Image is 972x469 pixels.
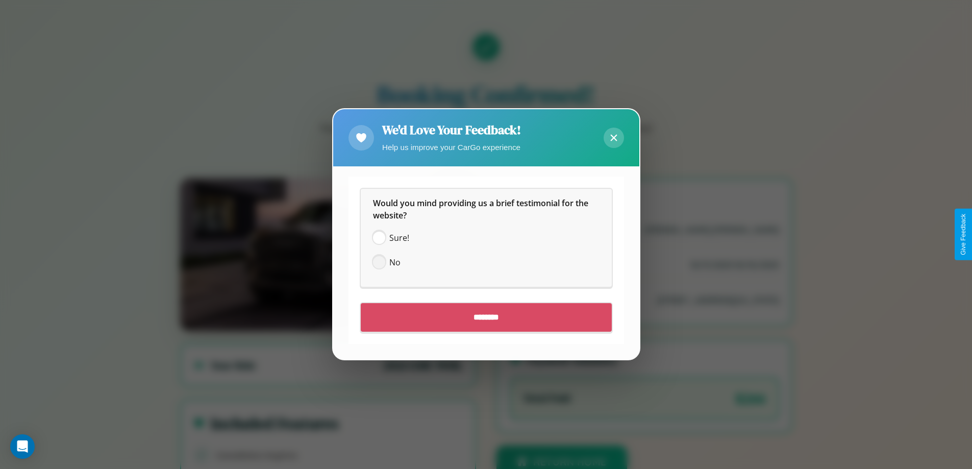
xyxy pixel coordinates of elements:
[389,232,409,244] span: Sure!
[960,214,967,255] div: Give Feedback
[382,121,521,138] h2: We'd Love Your Feedback!
[389,257,401,269] span: No
[373,198,590,221] span: Would you mind providing us a brief testimonial for the website?
[382,140,521,154] p: Help us improve your CarGo experience
[10,434,35,459] div: Open Intercom Messenger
